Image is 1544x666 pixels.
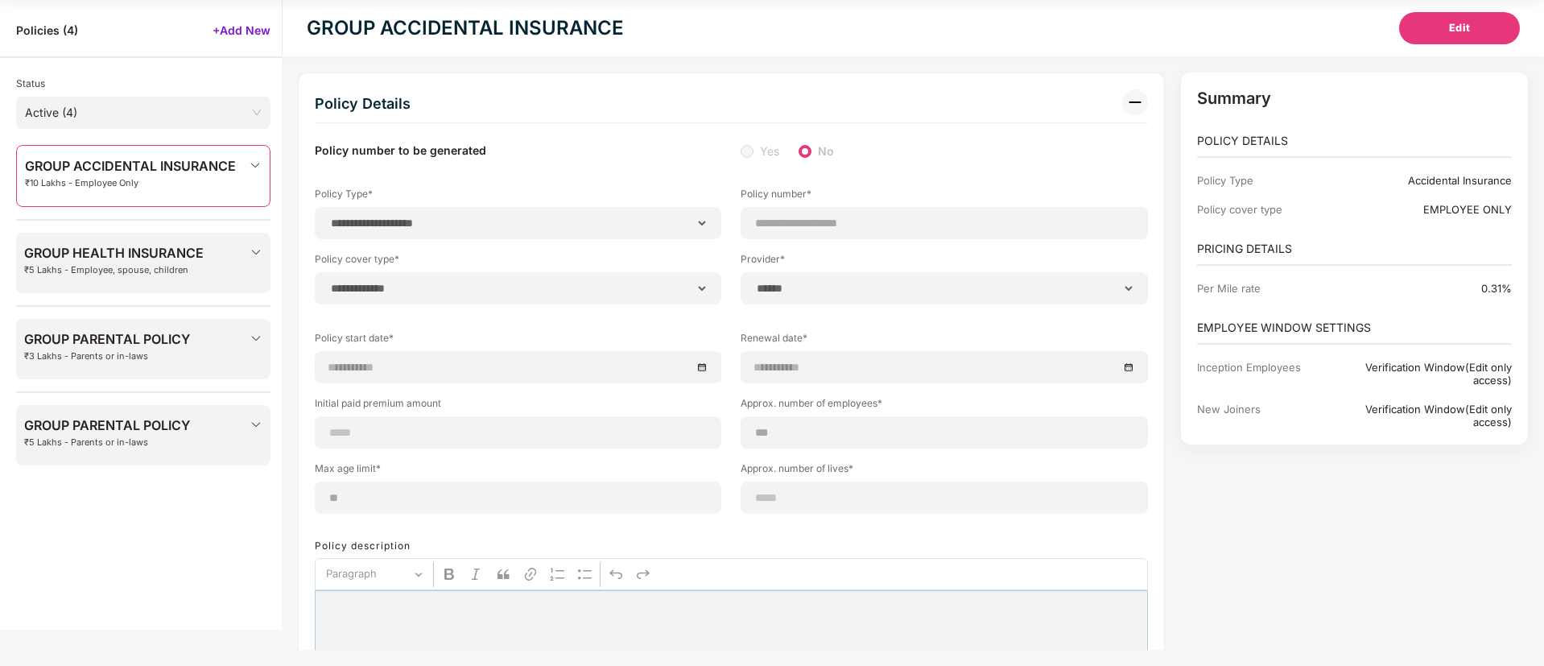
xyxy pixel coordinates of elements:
span: Policies ( 4 ) [16,23,78,38]
span: GROUP PARENTAL POLICY [24,418,190,432]
div: Verification Window(Edit only access) [1328,361,1512,387]
p: EMPLOYEE WINDOW SETTINGS [1197,319,1513,337]
p: PRICING DETAILS [1197,240,1513,258]
label: Policy start date* [315,331,721,351]
div: Editor toolbar [315,558,1148,590]
label: Approx. number of employees* [741,396,1147,416]
label: Policy number* [741,187,1147,207]
div: Per Mile rate [1197,282,1328,295]
span: Status [16,77,45,89]
span: GROUP HEALTH INSURANCE [24,246,204,260]
span: Edit [1449,20,1471,36]
div: New Joiners [1197,403,1328,428]
p: POLICY DETAILS [1197,132,1513,150]
button: Edit [1399,12,1520,44]
div: 0.31% [1328,282,1512,295]
span: Paragraph [326,565,410,584]
label: Initial paid premium amount [315,396,721,416]
label: Policy description [315,540,411,552]
div: Policy Details [315,89,411,118]
div: Policy cover type [1197,203,1328,216]
span: ₹5 Lakhs - Parents or in-laws [24,437,190,448]
span: No [811,143,840,160]
div: Accidental Insurance [1328,174,1512,187]
img: svg+xml;base64,PHN2ZyBpZD0iRHJvcGRvd24tMzJ4MzIiIHhtbG5zPSJodHRwOi8vd3d3LnczLm9yZy8yMDAwL3N2ZyIgd2... [250,246,262,259]
img: svg+xml;base64,PHN2ZyB3aWR0aD0iMzIiIGhlaWdodD0iMzIiIHZpZXdCb3g9IjAgMCAzMiAzMiIgZmlsbD0ibm9uZSIgeG... [1122,89,1148,115]
span: +Add New [213,23,270,38]
div: Verification Window(Edit only access) [1328,403,1512,428]
div: EMPLOYEE ONLY [1328,203,1512,216]
span: Active (4) [25,101,262,125]
img: svg+xml;base64,PHN2ZyBpZD0iRHJvcGRvd24tMzJ4MzIiIHhtbG5zPSJodHRwOi8vd3d3LnczLm9yZy8yMDAwL3N2ZyIgd2... [250,418,262,431]
label: Renewal date* [741,331,1147,351]
div: GROUP ACCIDENTAL INSURANCE [307,14,624,43]
img: svg+xml;base64,PHN2ZyBpZD0iRHJvcGRvd24tMzJ4MzIiIHhtbG5zPSJodHRwOi8vd3d3LnczLm9yZy8yMDAwL3N2ZyIgd2... [249,159,262,172]
div: Inception Employees [1197,361,1328,387]
label: Policy cover type* [315,252,721,272]
img: svg+xml;base64,PHN2ZyBpZD0iRHJvcGRvd24tMzJ4MzIiIHhtbG5zPSJodHRwOi8vd3d3LnczLm9yZy8yMDAwL3N2ZyIgd2... [250,332,262,345]
label: Max age limit* [315,461,721,482]
span: ₹5 Lakhs - Employee, spouse, children [24,265,204,275]
span: GROUP ACCIDENTAL INSURANCE [25,159,236,173]
span: Yes [753,143,786,160]
label: Approx. number of lives* [741,461,1147,482]
p: Summary [1197,89,1513,108]
label: Policy number to be generated [315,143,486,160]
label: Policy Type* [315,187,721,207]
span: ₹10 Lakhs - Employee Only [25,178,236,188]
button: Paragraph [319,562,430,587]
span: GROUP PARENTAL POLICY [24,332,190,346]
label: Provider* [741,252,1147,272]
div: Policy Type [1197,174,1328,187]
span: ₹3 Lakhs - Parents or in-laws [24,351,190,362]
